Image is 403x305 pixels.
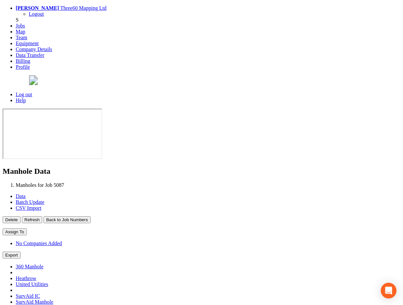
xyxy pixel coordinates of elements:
a: Map [16,29,25,34]
a: No Companies Added [16,241,62,246]
a: United Utilities [16,281,48,287]
a: Log out [16,92,32,97]
a: [PERSON_NAME] Three60 Mapping Ltd [16,5,106,11]
a: SurvAid IC [16,293,40,299]
a: Data Transfer [16,52,44,58]
strong: [PERSON_NAME] [16,5,59,11]
a: SurvAid Manhole [16,299,53,305]
a: 360 Manhole [16,264,44,269]
button: Back to Job Numbers [44,216,90,223]
button: Export [3,252,21,259]
a: Data [16,193,26,199]
div: Open Intercom Messenger [381,283,396,298]
a: Batch Update [16,199,44,205]
a: Company Details [16,46,52,52]
a: Heathrow [16,276,36,281]
a: Help [16,98,26,103]
button: Assign To [3,228,27,235]
a: Logout [29,11,44,17]
div: S [16,17,400,23]
a: Jobs [16,23,25,28]
a: Billing [16,58,30,64]
li: Manholes for Job 5087 [16,182,400,188]
a: Team [16,35,27,40]
a: Profile [16,64,30,70]
button: Refresh [22,216,43,223]
a: Equipment [16,41,39,46]
button: Delete [3,216,21,223]
span: Three60 Mapping Ltd [60,5,106,11]
h2: Manhole Data [3,167,400,176]
a: CSV Import [16,205,41,211]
